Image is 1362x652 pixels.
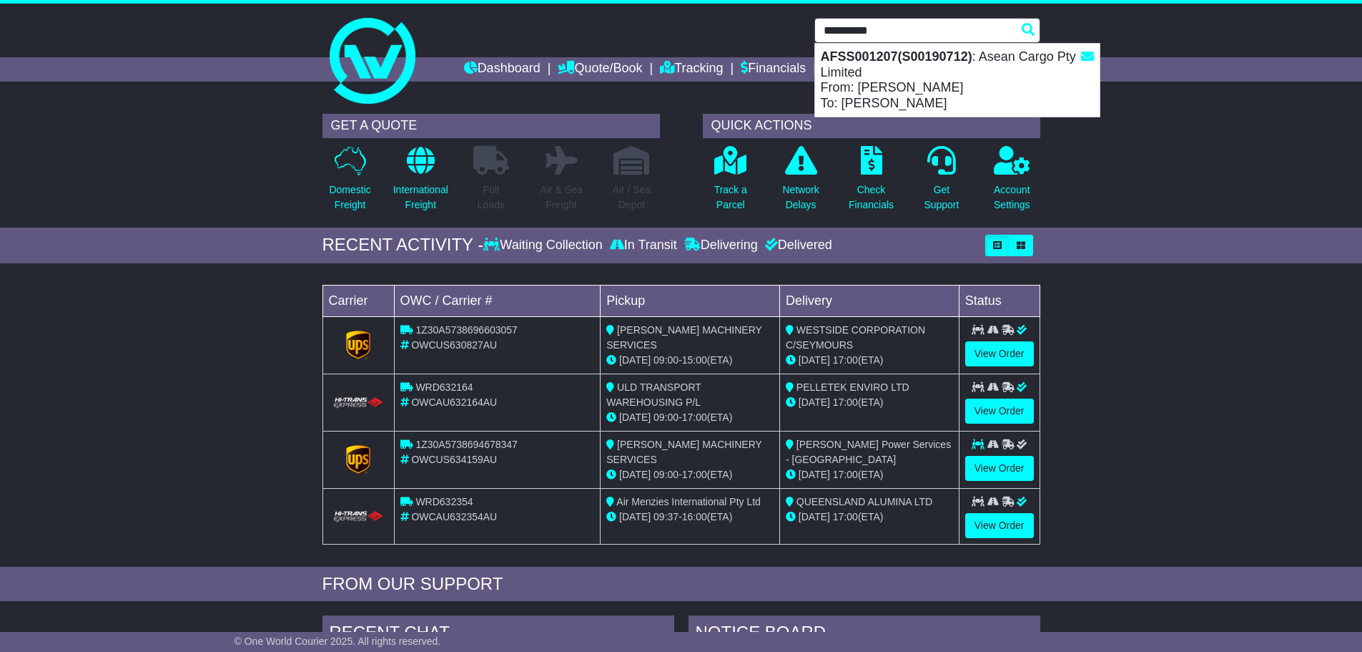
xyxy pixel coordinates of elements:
span: 17:00 [682,469,707,480]
span: OWCUS634159AU [411,454,497,465]
a: CheckFinancials [848,145,894,220]
a: DomesticFreight [328,145,371,220]
span: 09:00 [653,412,678,423]
span: [PERSON_NAME] MACHINERY SERVICES [606,324,761,351]
span: ULD TRANSPORT WAREHOUSING P/L [606,381,701,408]
img: HiTrans.png [332,396,385,410]
a: Quote/Book [558,57,642,82]
span: 09:00 [653,354,678,366]
span: 17:00 [833,469,858,480]
td: Delivery [779,285,959,316]
p: Air / Sea Depot [613,183,651,213]
span: 17:00 [833,511,858,522]
div: (ETA) [786,510,953,525]
a: InternationalFreight [393,145,449,220]
p: Full Loads [473,183,509,213]
td: Pickup [601,285,780,316]
span: [DATE] [799,469,830,480]
div: (ETA) [786,395,953,410]
span: WRD632354 [415,496,473,507]
span: 09:37 [653,511,678,522]
div: Delivered [761,238,832,253]
span: OWCAU632354AU [411,511,497,522]
span: 15:00 [682,354,707,366]
span: QUEENSLAND ALUMINA LTD [796,496,932,507]
a: Tracking [660,57,723,82]
a: NetworkDelays [781,145,819,220]
p: Check Financials [849,183,894,213]
div: RECENT ACTIVITY - [322,235,484,256]
a: View Order [965,513,1034,538]
a: Track aParcel [714,145,748,220]
p: Air & Sea Freight [541,183,583,213]
a: Dashboard [464,57,541,82]
div: - (ETA) [606,510,774,525]
div: QUICK ACTIONS [703,114,1040,138]
p: International Freight [393,183,448,213]
a: Financials [741,57,806,82]
a: View Order [965,399,1034,424]
span: PELLETEK ENVIRO LTD [796,381,909,393]
a: GetSupport [923,145,959,220]
span: WESTSIDE CORPORATION C/SEYMOURS [786,324,925,351]
p: Track a Parcel [714,183,747,213]
p: Network Delays [782,183,819,213]
span: [DATE] [619,412,651,423]
div: Waiting Collection [483,238,606,253]
span: 17:00 [682,412,707,423]
td: Carrier [322,285,394,316]
p: Domestic Freight [329,183,370,213]
strong: AFSS001207(S00190712) [821,49,972,64]
span: OWCUS630827AU [411,339,497,351]
p: Get Support [924,183,959,213]
img: GetCarrierServiceLogo [346,445,370,474]
span: 16:00 [682,511,707,522]
div: (ETA) [786,467,953,482]
span: [DATE] [799,396,830,408]
img: HiTrans.png [332,510,385,524]
td: OWC / Carrier # [394,285,601,316]
span: [PERSON_NAME] Power Services - [GEOGRAPHIC_DATA] [786,439,951,465]
div: : Asean Cargo Pty Limited From: [PERSON_NAME] To: [PERSON_NAME] [815,44,1100,117]
div: - (ETA) [606,353,774,368]
span: [DATE] [799,511,830,522]
a: View Order [965,341,1034,366]
img: GetCarrierServiceLogo [346,331,370,359]
span: © One World Courier 2025. All rights reserved. [235,636,441,647]
div: In Transit [606,238,681,253]
div: Delivering [681,238,761,253]
span: 09:00 [653,469,678,480]
div: GET A QUOTE [322,114,660,138]
span: [DATE] [799,354,830,366]
span: 1Z30A5738694678347 [415,439,517,450]
span: [PERSON_NAME] MACHINERY SERVICES [606,439,761,465]
div: - (ETA) [606,467,774,482]
span: [DATE] [619,511,651,522]
p: Account Settings [994,183,1030,213]
span: WRD632164 [415,381,473,393]
a: AccountSettings [993,145,1031,220]
span: OWCAU632164AU [411,396,497,408]
span: [DATE] [619,354,651,366]
span: 17:00 [833,354,858,366]
div: (ETA) [786,353,953,368]
td: Status [959,285,1040,316]
span: [DATE] [619,469,651,480]
div: - (ETA) [606,410,774,425]
a: View Order [965,456,1034,481]
span: 1Z30A5738696603057 [415,324,517,336]
div: FROM OUR SUPPORT [322,574,1040,595]
span: Air Menzies International Pty Ltd [616,496,761,507]
span: 17:00 [833,396,858,408]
